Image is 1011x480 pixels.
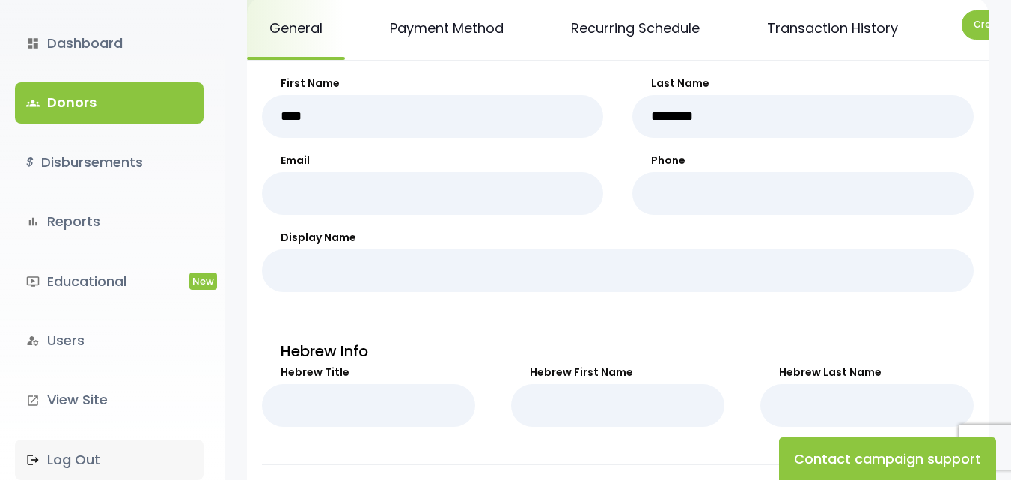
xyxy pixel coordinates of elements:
[26,275,40,288] i: ondemand_video
[26,37,40,50] i: dashboard
[262,338,974,365] p: Hebrew Info
[262,153,603,168] label: Email
[262,365,475,380] label: Hebrew Title
[15,320,204,361] a: manage_accountsUsers
[15,142,204,183] a: $Disbursements
[262,230,974,246] label: Display Name
[26,97,40,110] span: groups
[760,365,974,380] label: Hebrew Last Name
[15,380,204,420] a: launchView Site
[15,440,204,480] a: Log Out
[26,215,40,228] i: bar_chart
[189,273,217,290] span: New
[26,152,34,174] i: $
[632,76,974,91] label: Last Name
[779,437,996,480] button: Contact campaign support
[262,76,603,91] label: First Name
[26,394,40,407] i: launch
[511,365,724,380] label: Hebrew First Name
[15,23,204,64] a: dashboardDashboard
[632,153,974,168] label: Phone
[15,261,204,302] a: ondemand_videoEducationalNew
[15,201,204,242] a: bar_chartReports
[26,334,40,347] i: manage_accounts
[15,82,204,123] a: groupsDonors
